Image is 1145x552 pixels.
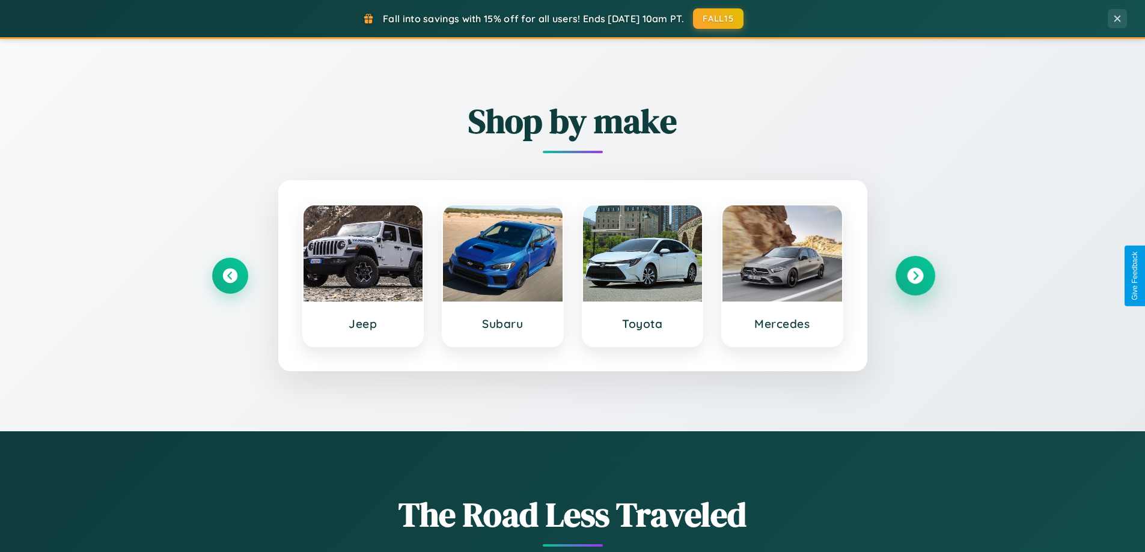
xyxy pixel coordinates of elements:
[316,317,411,331] h3: Jeep
[734,317,830,331] h3: Mercedes
[383,13,684,25] span: Fall into savings with 15% off for all users! Ends [DATE] 10am PT.
[693,8,743,29] button: FALL15
[212,98,933,144] h2: Shop by make
[212,491,933,538] h1: The Road Less Traveled
[455,317,551,331] h3: Subaru
[595,317,691,331] h3: Toyota
[1131,252,1139,300] div: Give Feedback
